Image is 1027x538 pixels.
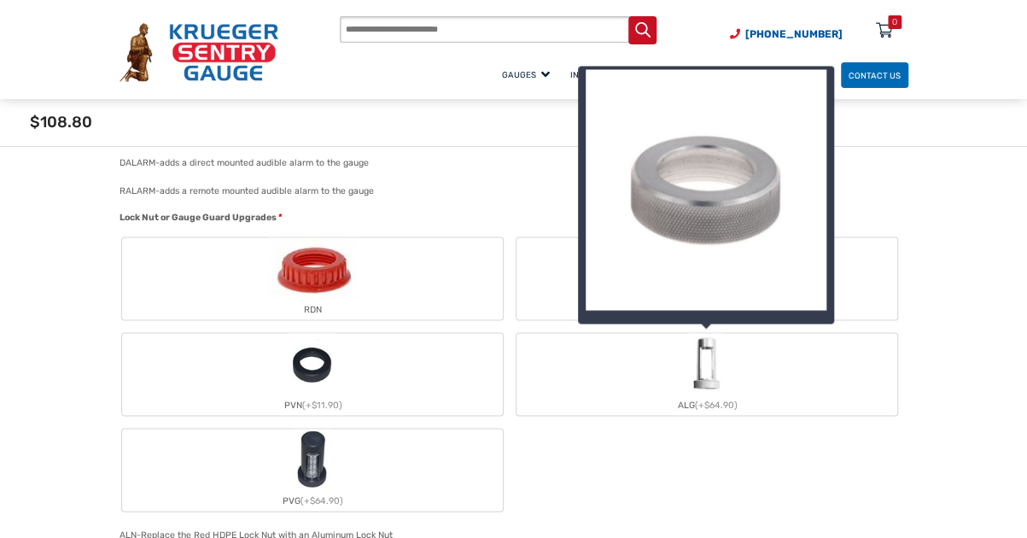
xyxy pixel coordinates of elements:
[586,69,826,310] img: aln-med_1.jpg
[302,399,342,410] span: (+$11.90)
[122,490,503,511] div: PVG
[570,70,633,79] span: Industries
[727,60,841,90] a: Resource Library
[516,333,897,415] label: ALG
[730,26,843,42] a: Phone Number (920) 434-8860
[120,184,160,196] span: RALARM-
[122,395,503,415] div: PVN
[120,211,277,222] span: Lock Nut or Gauge Guard Upgrades
[563,60,645,90] a: Industries
[122,429,503,511] label: PVG
[120,23,278,82] img: Krueger Sentry Gauge
[849,70,901,79] span: Contact Us
[645,60,727,90] a: Machining
[745,28,843,40] span: [PHONE_NUMBER]
[516,299,897,319] div: ALN
[494,60,563,90] a: Gauges
[160,156,369,167] div: adds a direct mounted audible alarm to the gauge
[160,184,374,196] div: adds a remote mounted audible alarm to the gauge
[122,333,503,415] label: PVN
[278,210,283,224] abbr: required
[122,237,503,319] label: RDN
[122,299,503,319] div: RDN
[695,399,738,410] span: (+$64.90)
[301,494,343,506] span: (+$64.90)
[30,113,92,132] span: $108.80
[892,15,897,29] div: 0
[516,395,897,415] div: ALG
[841,62,908,89] a: Contact Us
[516,237,897,319] label: ALN
[120,156,160,167] span: DALARM-
[502,70,550,79] span: Gauges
